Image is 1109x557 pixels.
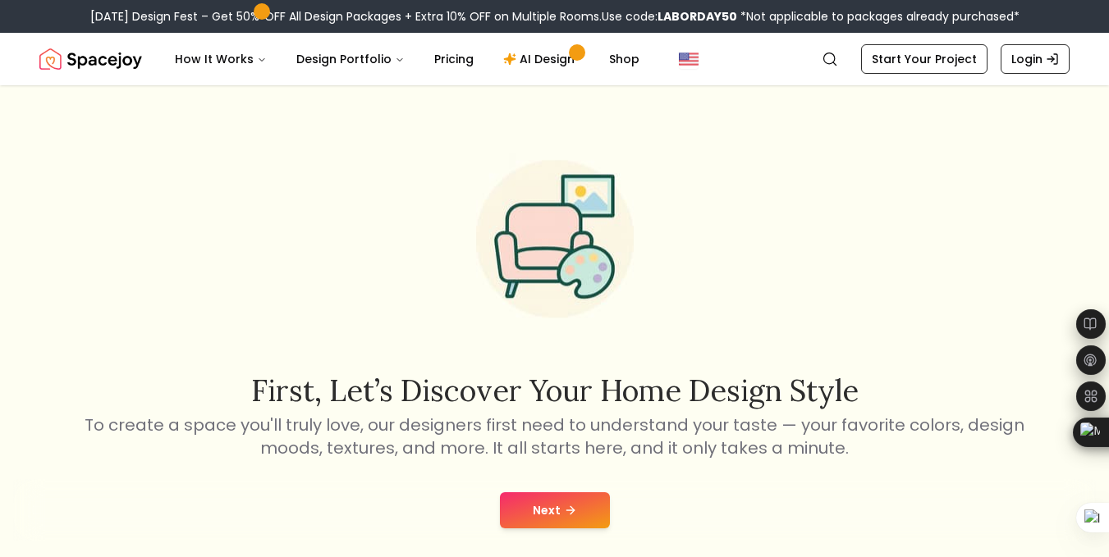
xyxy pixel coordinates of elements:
span: Use code: [602,8,737,25]
a: AI Design [490,43,593,75]
a: Login [1001,44,1070,74]
a: Spacejoy [39,43,142,75]
img: United States [679,49,699,69]
img: Spacejoy Logo [39,43,142,75]
a: Shop [596,43,653,75]
a: Pricing [421,43,487,75]
a: Start Your Project [861,44,988,74]
img: Start Style Quiz Illustration [450,134,660,344]
button: Next [500,492,610,528]
button: Design Portfolio [283,43,418,75]
button: How It Works [162,43,280,75]
div: [DATE] Design Fest – Get 50% OFF All Design Packages + Extra 10% OFF on Multiple Rooms. [90,8,1020,25]
h2: First, let’s discover your home design style [82,374,1028,407]
span: *Not applicable to packages already purchased* [737,8,1020,25]
b: LABORDAY50 [658,8,737,25]
p: To create a space you'll truly love, our designers first need to understand your taste — your fav... [82,413,1028,459]
nav: Main [162,43,653,75]
nav: Global [39,33,1070,85]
